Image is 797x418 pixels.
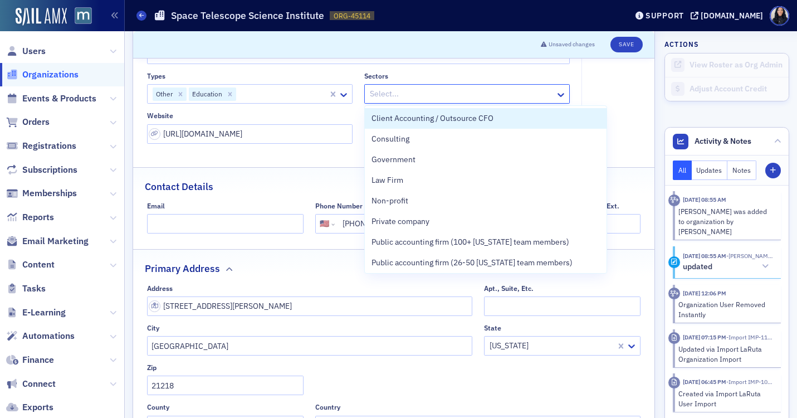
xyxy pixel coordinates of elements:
[6,93,96,105] a: Events & Products
[315,202,363,210] div: Phone Number
[145,179,213,194] h2: Contact Details
[678,299,774,320] div: Organization User Removed Instantly
[695,135,751,147] span: Activity & Notes
[22,69,79,81] span: Organizations
[610,37,642,52] button: Save
[371,257,573,269] span: Public accounting firm (26-50 [US_STATE] team members)
[147,324,159,332] div: City
[6,330,75,342] a: Automations
[549,40,595,49] span: Unsaved changes
[153,88,174,101] div: Other
[683,262,712,272] h5: updated
[607,202,619,210] div: Ext.
[67,7,92,26] a: View Homepage
[683,289,726,297] time: 7/15/2023 12:06 PM
[147,202,165,210] div: Email
[683,252,726,260] time: 2/21/2025 08:55 AM
[673,161,692,180] button: All
[315,403,340,411] div: Country
[6,45,46,57] a: Users
[371,113,493,124] span: Client Accounting / Outsource CFO
[668,195,680,206] div: Activity
[147,284,173,293] div: Address
[6,69,79,81] a: Organizations
[22,116,50,128] span: Orders
[364,72,388,80] div: Sectors
[147,72,165,80] div: Types
[726,252,773,260] span: Jettie Smith
[646,11,684,21] div: Support
[22,307,66,319] span: E-Learning
[484,324,501,332] div: State
[22,283,46,295] span: Tasks
[726,378,774,386] span: Import IMP-1071
[6,211,54,223] a: Reports
[174,88,187,101] div: Remove Other
[22,330,75,342] span: Automations
[371,236,569,248] span: Public accounting firm (100+ [US_STATE] team members)
[678,206,774,237] div: [PERSON_NAME] was added to organization by [PERSON_NAME]
[683,196,726,203] time: 2/21/2025 08:55 AM
[678,388,774,409] div: Created via Import LaRuta User Import
[484,284,534,293] div: Apt., Suite, Etc.
[664,39,699,49] h4: Actions
[6,235,89,247] a: Email Marketing
[147,111,173,120] div: Website
[22,187,77,200] span: Memberships
[22,93,96,105] span: Events & Products
[6,259,55,271] a: Content
[6,307,66,319] a: E-Learning
[371,195,408,207] span: Non-profit
[22,211,54,223] span: Reports
[16,8,67,26] img: SailAMX
[6,187,77,200] a: Memberships
[668,256,680,268] div: Update
[22,164,77,176] span: Subscriptions
[22,354,54,366] span: Finance
[320,218,329,230] div: 🇺🇸
[6,164,77,176] a: Subscriptions
[6,354,54,366] a: Finance
[668,377,680,388] div: Imported Activity
[6,378,56,390] a: Connect
[683,378,726,386] time: 3/31/2023 06:45 PM
[22,401,53,414] span: Exports
[6,116,50,128] a: Orders
[145,261,220,276] h2: Primary Address
[683,333,726,341] time: 3/31/2023 07:15 PM
[224,88,236,101] div: Remove Education
[770,6,789,26] span: Profile
[147,403,169,411] div: County
[726,333,774,341] span: Import IMP-1199
[668,288,680,299] div: Activity
[22,140,76,152] span: Registrations
[692,161,728,180] button: Updates
[691,12,767,20] button: [DOMAIN_NAME]
[371,133,409,145] span: Consulting
[683,261,773,273] button: updated
[22,235,89,247] span: Email Marketing
[147,363,157,372] div: Zip
[371,154,415,166] span: Government
[6,283,46,295] a: Tasks
[334,11,370,21] span: ORG-45114
[668,332,680,344] div: Imported Activity
[690,84,783,94] div: Adjust Account Credit
[22,378,56,390] span: Connect
[22,259,55,271] span: Content
[6,401,53,414] a: Exports
[371,174,403,186] span: Law Firm
[75,7,92,25] img: SailAMX
[189,88,224,101] div: Education
[371,216,429,227] span: Private company
[727,161,756,180] button: Notes
[6,140,76,152] a: Registrations
[701,11,763,21] div: [DOMAIN_NAME]
[22,45,46,57] span: Users
[678,344,774,364] div: Updated via Import LaRuta Organization Import
[665,77,789,101] a: Adjust Account Credit
[171,9,324,22] h1: Space Telescope Science Institute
